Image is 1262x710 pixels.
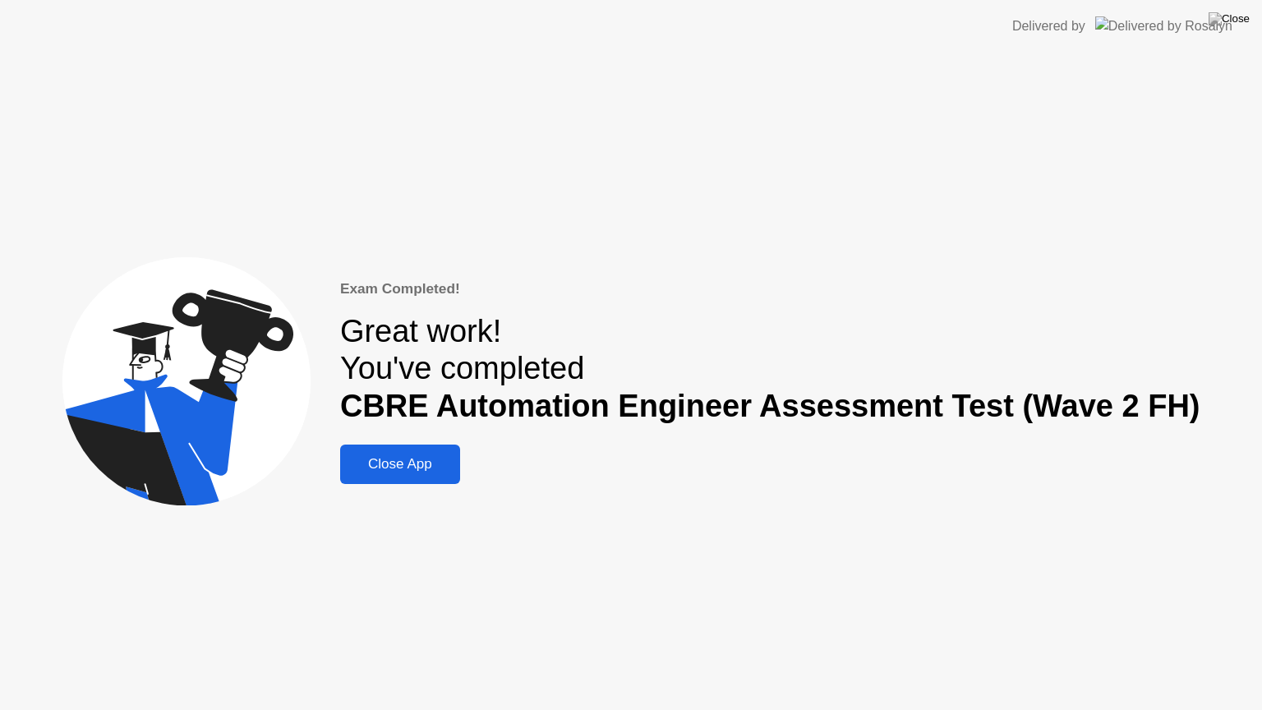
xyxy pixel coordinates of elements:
[340,389,1200,423] b: CBRE Automation Engineer Assessment Test (Wave 2 FH)
[1012,16,1085,36] div: Delivered by
[1095,16,1232,35] img: Delivered by Rosalyn
[340,279,1200,300] div: Exam Completed!
[345,456,455,473] div: Close App
[340,445,460,484] button: Close App
[340,313,1200,426] div: Great work! You've completed
[1209,12,1250,25] img: Close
